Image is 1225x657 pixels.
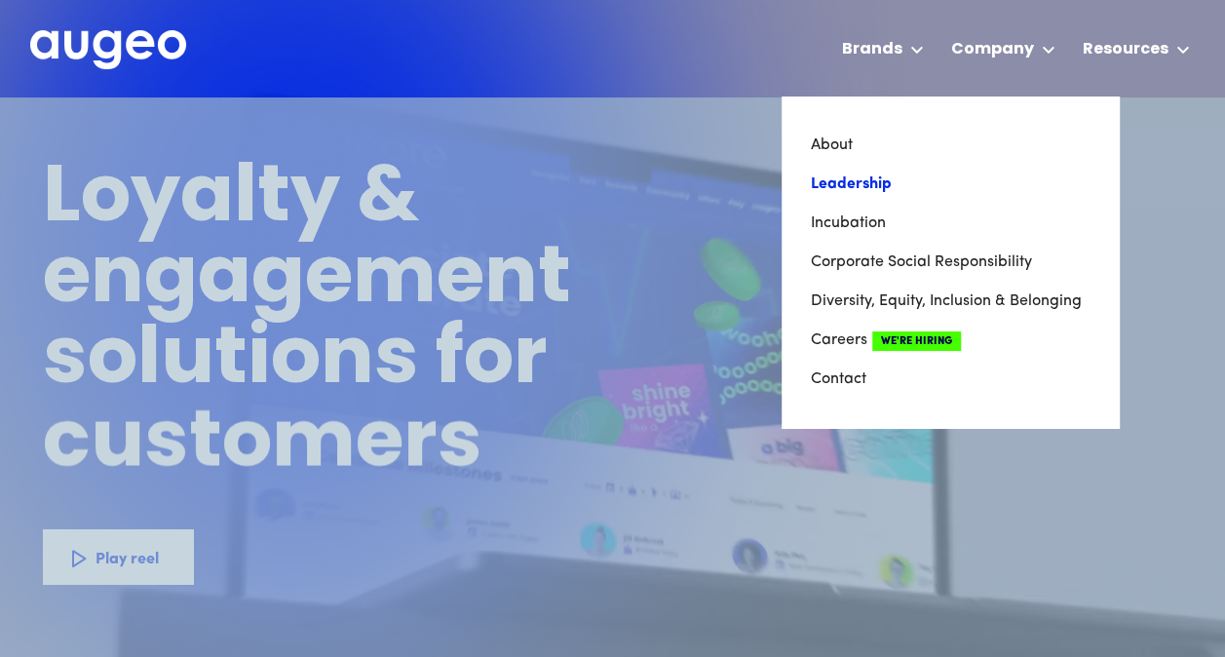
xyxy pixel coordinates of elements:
a: Leadership [811,165,1090,204]
div: Brands [842,38,902,61]
a: Corporate Social Responsibility [811,243,1090,282]
a: CareersWe're Hiring [811,321,1090,360]
span: We're Hiring [872,331,961,351]
a: Contact [811,360,1090,399]
nav: Company [782,97,1119,428]
img: Augeo's full logo in white. [30,30,186,70]
a: Diversity, Equity, Inclusion & Belonging [811,282,1090,321]
a: home [30,30,186,71]
div: Company [951,38,1034,61]
div: Resources [1083,38,1168,61]
a: Incubation [811,204,1090,243]
a: About [811,126,1090,165]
